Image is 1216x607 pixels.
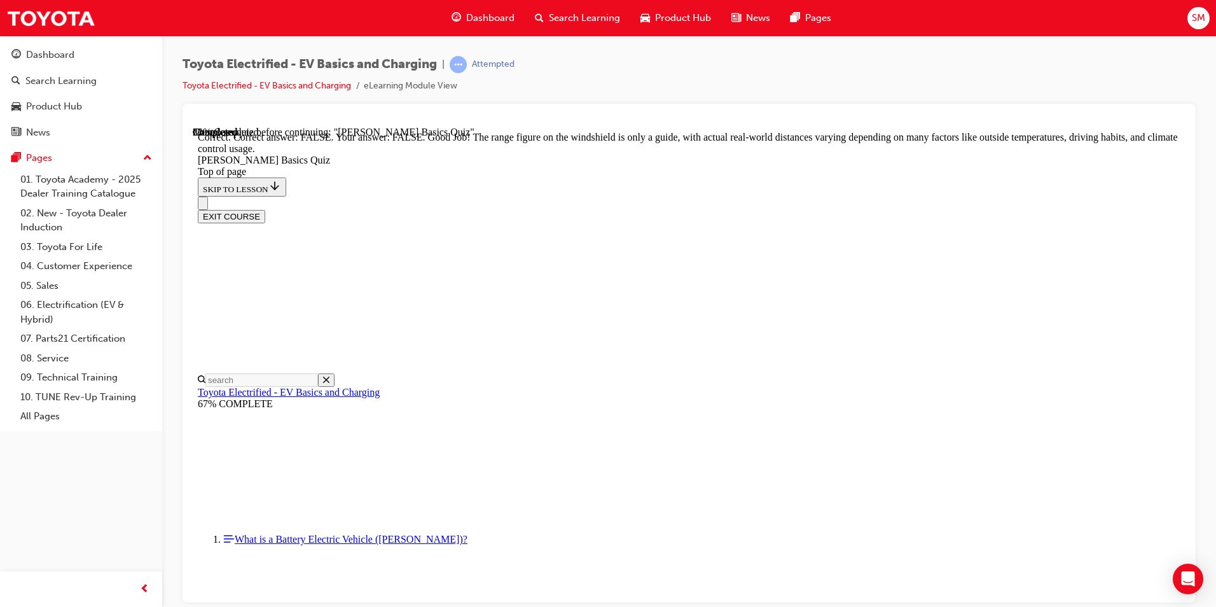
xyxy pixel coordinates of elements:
[746,11,770,25] span: News
[140,582,149,597] span: prev-icon
[11,101,21,113] span: car-icon
[5,146,157,170] button: Pages
[15,256,157,276] a: 04. Customer Experience
[183,57,437,72] span: Toyota Electrified - EV Basics and Charging
[5,51,93,70] button: SKIP TO LESSON
[26,125,50,140] div: News
[1192,11,1205,25] span: SM
[5,83,73,97] button: EXIT COURSE
[26,99,82,114] div: Product Hub
[183,80,351,91] a: Toyota Electrified - EV Basics and Charging
[26,151,52,165] div: Pages
[655,11,711,25] span: Product Hub
[535,10,544,26] span: search-icon
[143,150,152,167] span: up-icon
[5,95,157,118] a: Product Hub
[791,10,800,26] span: pages-icon
[15,349,157,368] a: 08. Service
[5,69,157,93] a: Search Learning
[805,11,831,25] span: Pages
[5,41,157,146] button: DashboardSearch LearningProduct HubNews
[452,10,461,26] span: guage-icon
[5,70,15,83] button: Close navigation menu
[11,153,21,164] span: pages-icon
[525,5,630,31] a: search-iconSearch Learning
[441,5,525,31] a: guage-iconDashboard
[442,57,445,72] span: |
[549,11,620,25] span: Search Learning
[15,329,157,349] a: 07. Parts21 Certification
[6,4,95,32] img: Trak
[364,79,457,94] li: eLearning Module View
[11,127,21,139] span: news-icon
[15,387,157,407] a: 10. TUNE Rev-Up Training
[15,368,157,387] a: 09. Technical Training
[5,260,187,271] a: Toyota Electrified - EV Basics and Charging
[15,407,157,426] a: All Pages
[1187,7,1210,29] button: SM
[1173,564,1203,594] div: Open Intercom Messenger
[731,10,741,26] span: news-icon
[5,39,988,51] div: Top of page
[780,5,841,31] a: pages-iconPages
[630,5,721,31] a: car-iconProduct Hub
[5,5,988,28] div: Correct. Correct answer: FALSE. Your answer: FALSE. Good Job! The range figure on the windshield ...
[125,247,142,260] button: Close search menu
[5,121,157,144] a: News
[15,237,157,257] a: 03. Toyota For Life
[721,5,780,31] a: news-iconNews
[5,43,157,67] a: Dashboard
[472,59,515,71] div: Attempted
[25,74,97,88] div: Search Learning
[15,170,157,204] a: 01. Toyota Academy - 2025 Dealer Training Catalogue
[5,272,988,283] div: 67% COMPLETE
[640,10,650,26] span: car-icon
[11,50,21,61] span: guage-icon
[13,247,125,260] input: Search
[10,58,88,67] span: SKIP TO LESSON
[466,11,515,25] span: Dashboard
[11,76,20,87] span: search-icon
[15,204,157,237] a: 02. New - Toyota Dealer Induction
[26,48,74,62] div: Dashboard
[450,56,467,73] span: learningRecordVerb_ATTEMPT-icon
[5,28,988,39] div: [PERSON_NAME] Basics Quiz
[15,295,157,329] a: 06. Electrification (EV & Hybrid)
[15,276,157,296] a: 05. Sales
